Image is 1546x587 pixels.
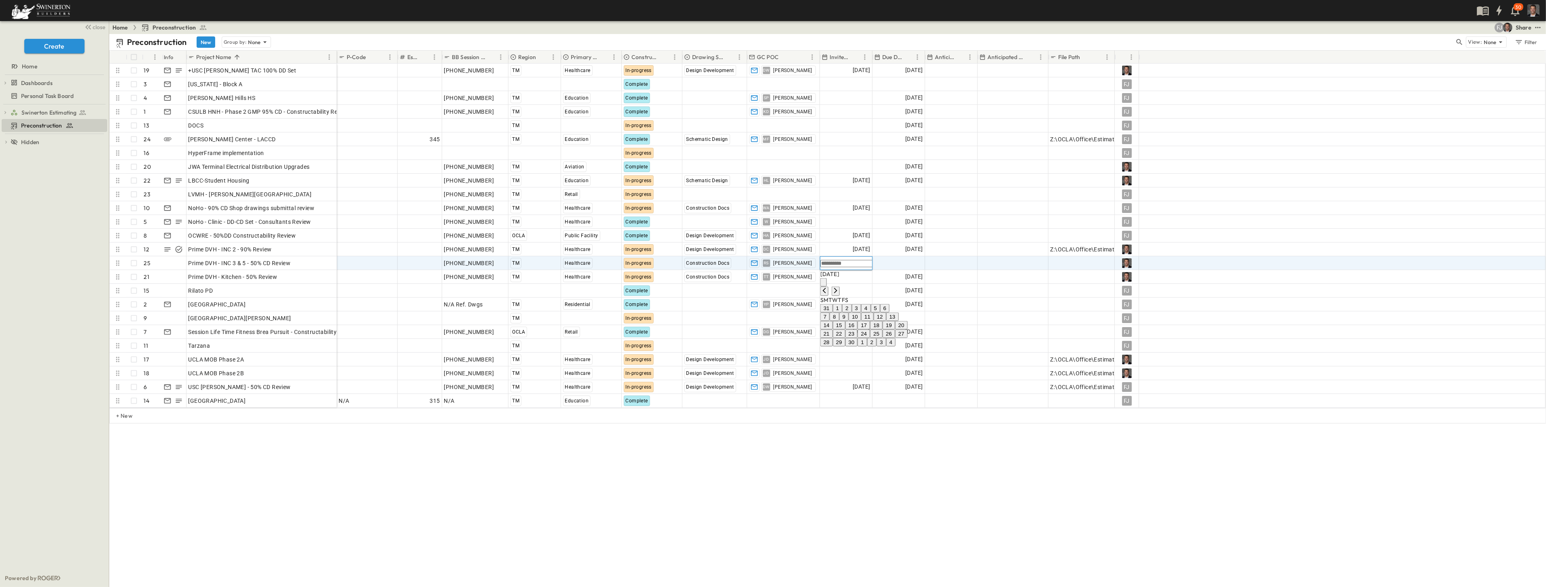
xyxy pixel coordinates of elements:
[188,232,296,240] span: OCWRE - 50%DD Constructability Review
[935,53,955,61] p: Anticipated Start
[773,95,812,101] span: [PERSON_NAME]
[24,39,85,53] button: Create
[565,302,590,307] span: Residential
[188,300,246,308] span: [GEOGRAPHIC_DATA]
[444,190,494,198] span: [PHONE_NUMBER]
[833,321,845,330] button: 15
[2,119,107,132] div: Preconstructiontest
[487,53,496,62] button: Sort
[144,121,149,130] p: 13
[144,245,149,253] p: 12
[905,286,923,295] span: [DATE]
[188,245,272,253] span: Prime DVH - INC 2 - 90% Review
[565,68,590,73] span: Healthcare
[870,321,883,330] button: 18
[347,53,366,61] p: P-Code
[512,219,519,225] span: TM
[2,61,106,72] a: Home
[512,136,519,142] span: TM
[565,205,590,211] span: Healthcare
[367,53,376,62] button: Sort
[512,191,519,197] span: TM
[430,52,439,62] button: Menu
[692,53,724,61] p: Drawing Status
[625,288,648,293] span: Complete
[625,95,648,101] span: Complete
[188,80,243,88] span: [US_STATE] - Block A
[853,176,870,185] span: [DATE]
[625,150,651,156] span: In-progress
[565,164,584,170] span: Aviation
[1122,162,1131,172] img: Profile Picture
[144,66,149,74] p: 19
[625,205,651,211] span: In-progress
[188,259,291,267] span: Prime DVH - INC 3 & 5 - 50% CD Review
[549,52,558,62] button: Menu
[1514,38,1538,47] div: Filter
[828,296,832,304] span: Tuesday
[820,270,908,278] div: [DATE]
[861,313,874,321] button: 11
[21,79,53,87] span: Dashboards
[905,272,923,281] span: [DATE]
[773,205,812,211] span: [PERSON_NAME]
[773,301,812,308] span: [PERSON_NAME]
[144,287,149,295] p: 15
[407,53,419,61] p: Estimate Number
[2,120,106,131] a: Preconstruction
[565,233,598,238] span: Public Facility
[905,93,923,102] span: [DATE]
[565,247,590,252] span: Healthcare
[870,304,880,313] button: 5
[188,121,204,130] span: DOCS
[905,134,923,144] span: [DATE]
[1122,300,1131,309] div: FJ
[162,51,186,64] div: Info
[444,218,494,226] span: [PHONE_NUMBER]
[686,136,728,142] span: Schematic Design
[21,92,74,100] span: Personal Task Board
[726,53,735,62] button: Sort
[905,121,923,130] span: [DATE]
[830,313,839,321] button: 8
[867,338,877,347] button: 2
[686,247,734,252] span: Design Development
[849,313,861,321] button: 10
[144,94,147,102] p: 4
[1122,272,1131,282] img: Profile Picture
[1058,53,1080,61] p: File Path
[1036,52,1046,62] button: Menu
[956,53,965,62] button: Sort
[1122,203,1131,213] div: FJ
[886,338,896,347] button: 4
[10,2,72,19] img: 6c363589ada0b36f064d841b69d3a419a338230e66bb0a533688fa5cc3e9e735.png
[1516,23,1531,32] div: Share
[1027,53,1036,62] button: Sort
[224,38,247,46] p: Group by:
[1082,53,1091,62] button: Sort
[625,233,648,238] span: Complete
[112,23,212,32] nav: breadcrumbs
[833,304,842,313] button: 1
[164,46,174,68] div: Info
[895,330,908,338] button: 27
[670,52,680,62] button: Menu
[1122,368,1131,378] img: Profile Picture
[444,66,494,74] span: [PHONE_NUMBER]
[851,304,861,313] button: 3
[188,163,310,171] span: JWA Terminal Electrical Distribution Upgrades
[144,108,146,116] p: 1
[22,62,37,70] span: Home
[845,330,858,338] button: 23
[144,300,147,308] p: 2
[883,321,895,330] button: 19
[444,94,494,102] span: [PHONE_NUMBER]
[93,23,106,31] span: close
[845,296,848,304] span: Saturday
[773,246,812,253] span: [PERSON_NAME]
[773,177,812,184] span: [PERSON_NAME]
[686,274,729,280] span: Construction Docs
[2,89,107,102] div: Personal Task Boardtest
[512,274,519,280] span: TM
[1512,36,1540,48] button: Filter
